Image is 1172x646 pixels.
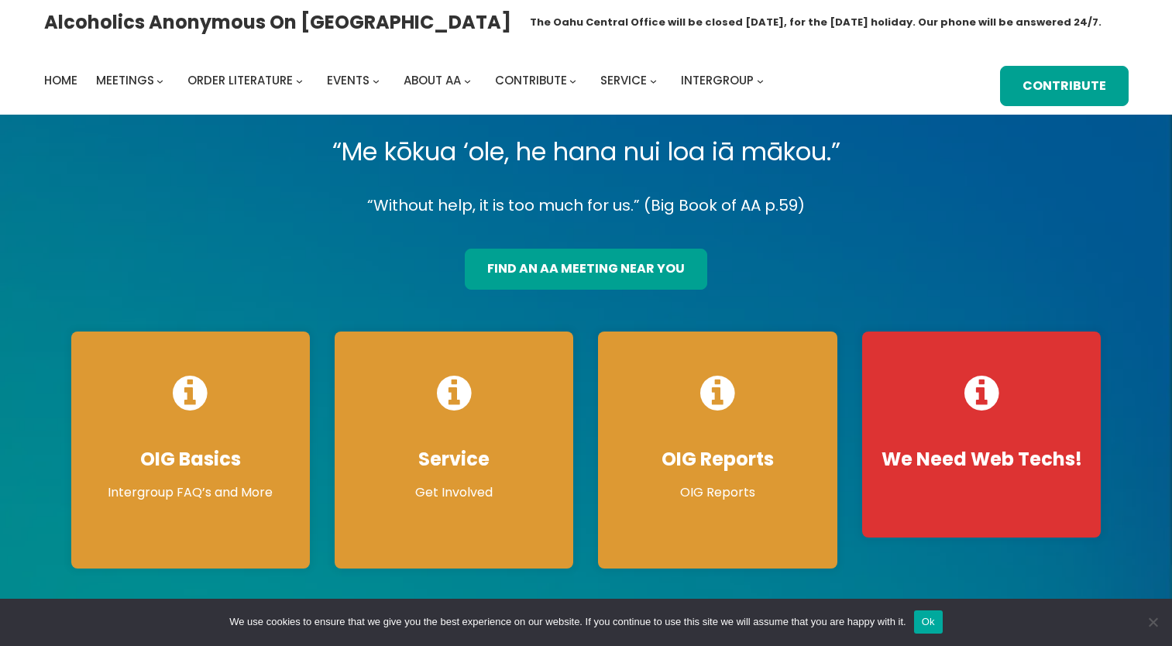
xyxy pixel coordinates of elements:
[44,5,511,39] a: Alcoholics Anonymous on [GEOGRAPHIC_DATA]
[569,77,576,84] button: Contribute submenu
[59,192,1114,219] p: “Without help, it is too much for us.” (Big Book of AA p.59)
[613,483,821,502] p: OIG Reports
[87,483,294,502] p: Intergroup FAQ’s and More
[681,70,754,91] a: Intergroup
[681,72,754,88] span: Intergroup
[44,72,77,88] span: Home
[530,15,1102,30] h1: The Oahu Central Office will be closed [DATE], for the [DATE] holiday. Our phone will be answered...
[44,70,77,91] a: Home
[465,249,707,290] a: find an aa meeting near you
[44,70,769,91] nav: Intergroup
[650,77,657,84] button: Service submenu
[914,610,943,634] button: Ok
[878,448,1085,471] h4: We Need Web Techs!
[373,77,380,84] button: Events submenu
[404,70,461,91] a: About AA
[495,72,567,88] span: Contribute
[327,72,369,88] span: Events
[1145,614,1160,630] span: No
[327,70,369,91] a: Events
[156,77,163,84] button: Meetings submenu
[613,448,821,471] h4: OIG Reports
[350,448,558,471] h4: Service
[404,72,461,88] span: About AA
[87,448,294,471] h4: OIG Basics
[96,72,154,88] span: Meetings
[600,70,647,91] a: Service
[96,70,154,91] a: Meetings
[229,614,906,630] span: We use cookies to ensure that we give you the best experience on our website. If you continue to ...
[187,72,293,88] span: Order Literature
[495,70,567,91] a: Contribute
[464,77,471,84] button: About AA submenu
[600,72,647,88] span: Service
[757,77,764,84] button: Intergroup submenu
[59,130,1114,174] p: “Me kōkua ‘ole, he hana nui loa iā mākou.”
[1000,66,1129,107] a: Contribute
[296,77,303,84] button: Order Literature submenu
[350,483,558,502] p: Get Involved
